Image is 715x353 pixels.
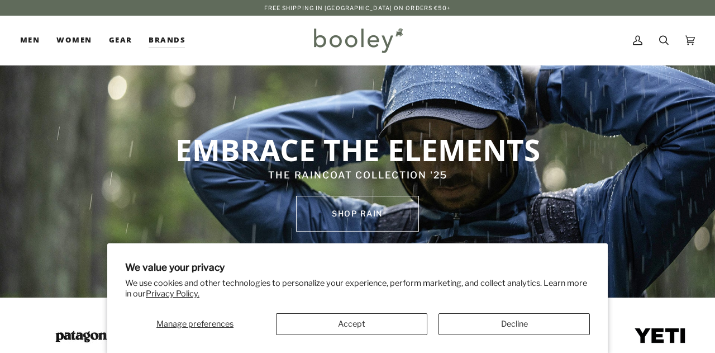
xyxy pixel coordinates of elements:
span: Men [20,35,40,46]
button: Decline [438,313,590,335]
span: Brands [149,35,185,46]
h2: We value your privacy [125,261,590,273]
p: We use cookies and other technologies to personalize your experience, perform marketing, and coll... [125,278,590,299]
span: Gear [109,35,132,46]
p: THE RAINCOAT COLLECTION '25 [152,168,564,183]
button: Manage preferences [125,313,265,335]
a: Privacy Policy. [146,289,199,299]
p: EMBRACE THE ELEMENTS [152,131,564,168]
a: Women [48,16,100,65]
a: Brands [140,16,194,65]
img: Booley [309,24,407,57]
span: Women [56,35,92,46]
a: SHOP rain [296,196,419,232]
span: Manage preferences [156,319,233,329]
p: Free Shipping in [GEOGRAPHIC_DATA] on Orders €50+ [264,3,451,12]
button: Accept [276,313,427,335]
a: Men [20,16,48,65]
a: Gear [101,16,141,65]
